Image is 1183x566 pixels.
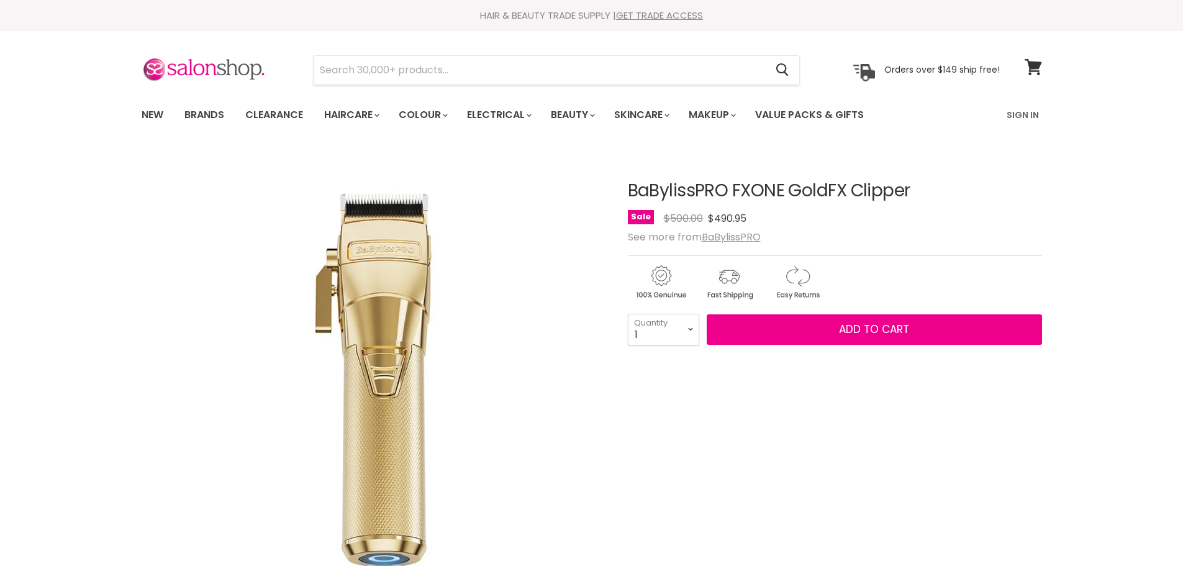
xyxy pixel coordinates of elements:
a: Clearance [236,102,312,128]
ul: Main menu [132,97,936,133]
form: Product [313,55,800,85]
span: $500.00 [664,211,703,226]
a: Skincare [605,102,677,128]
a: Makeup [679,102,743,128]
a: Value Packs & Gifts [746,102,873,128]
button: Add to cart [707,314,1042,345]
h1: BaBylissPRO FXONE GoldFX Clipper [628,181,1042,201]
span: $490.95 [708,211,746,226]
a: Sign In [999,102,1046,128]
a: New [132,102,173,128]
input: Search [314,56,766,84]
a: Beauty [542,102,602,128]
a: GET TRADE ACCESS [616,9,703,22]
img: genuine.gif [628,263,694,301]
select: Quantity [628,314,699,345]
a: BaBylissPRO [702,230,761,244]
span: Sale [628,210,654,224]
button: Search [766,56,799,84]
p: Orders over $149 ship free! [884,64,1000,75]
img: shipping.gif [696,263,762,301]
nav: Main [126,97,1058,133]
span: Add to cart [839,322,909,337]
span: See more from [628,230,761,244]
a: Brands [175,102,233,128]
a: Colour [389,102,455,128]
div: HAIR & BEAUTY TRADE SUPPLY | [126,9,1058,22]
a: Haircare [315,102,387,128]
a: Electrical [458,102,539,128]
img: returns.gif [764,263,830,301]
